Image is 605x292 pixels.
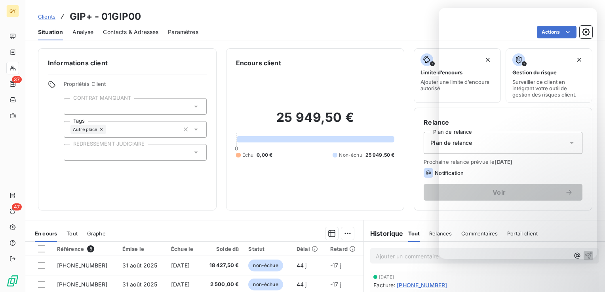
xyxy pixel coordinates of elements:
span: Plan de relance [430,139,472,147]
span: non-échue [248,279,283,290]
span: 0 [235,145,238,152]
span: Ajouter une limite d’encours autorisé [420,79,494,91]
span: Relances [429,230,452,237]
div: Échue le [171,246,196,252]
div: Retard [330,246,359,252]
span: Non-échu [339,152,362,159]
span: 5 [87,245,94,252]
span: 0,00 € [257,152,272,159]
span: [PHONE_NUMBER] [57,262,107,269]
span: Contacts & Adresses [103,28,158,36]
img: Logo LeanPay [6,275,19,287]
span: 44 j [297,262,307,269]
iframe: Intercom live chat [439,8,597,259]
span: En cours [35,230,57,237]
h3: GIP+ - 01GIP00 [70,9,141,24]
span: Notification [435,170,464,176]
span: Prochaine relance prévue le [424,159,582,165]
span: Analyse [72,28,93,36]
button: Limite d’encoursAjouter une limite d’encours autorisé [414,48,500,103]
div: Statut [248,246,287,252]
span: Autre place [73,127,97,132]
input: Ajouter une valeur [70,103,77,110]
h6: Encours client [236,58,281,68]
button: Voir [424,184,582,201]
div: GY [6,5,19,17]
h6: Informations client [48,58,207,68]
iframe: Intercom live chat [578,265,597,284]
span: Limite d’encours [420,69,462,76]
span: 18 427,50 € [206,262,239,269]
span: non-échue [248,260,283,271]
div: Délai [297,246,321,252]
span: Voir [433,189,565,195]
span: 37 [12,76,22,83]
span: [PHONE_NUMBER] [397,281,447,289]
span: 25 949,50 € [365,152,395,159]
span: 31 août 2025 [122,281,158,288]
span: [PHONE_NUMBER] [57,281,107,288]
span: -17 j [330,262,341,269]
span: [DATE] [171,262,190,269]
span: Propriétés Client [64,81,207,92]
span: 2 500,00 € [206,281,239,288]
h6: Relance [424,118,582,127]
input: Ajouter une valeur [106,126,112,133]
div: Émise le [122,246,162,252]
span: Clients [38,13,55,20]
span: [DATE] [171,281,190,288]
span: Graphe [87,230,106,237]
span: 31 août 2025 [122,262,158,269]
input: Ajouter une valeur [70,149,77,156]
span: 47 [12,203,22,210]
span: [DATE] [379,275,394,279]
a: Clients [38,13,55,21]
div: Solde dû [206,246,239,252]
span: Situation [38,28,63,36]
span: Facture : [373,281,395,289]
div: Référence [57,245,113,252]
span: Échu [242,152,254,159]
h6: Historique [364,229,403,238]
span: -17 j [330,281,341,288]
span: Tout [67,230,78,237]
span: Paramètres [168,28,198,36]
span: 44 j [297,281,307,288]
span: Tout [408,230,420,237]
h2: 25 949,50 € [236,110,395,133]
